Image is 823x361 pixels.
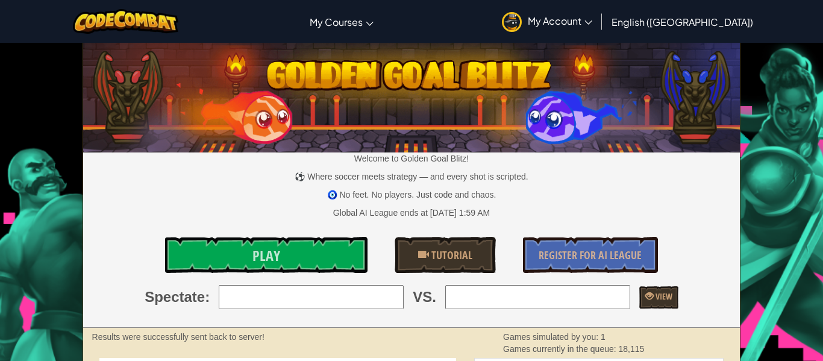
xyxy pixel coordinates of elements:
[145,287,205,307] span: Spectate
[606,5,759,38] a: English ([GEOGRAPHIC_DATA])
[496,2,598,40] a: My Account
[502,12,522,32] img: avatar
[601,332,606,342] span: 1
[83,171,740,183] p: ⚽ Where soccer meets strategy — and every shot is scripted.
[619,344,645,354] span: 18,115
[83,189,740,201] p: 🧿 No feet. No players. Just code and chaos.
[333,207,490,219] div: Global AI League ends at [DATE] 1:59 AM
[429,248,472,263] span: Tutorial
[528,14,592,27] span: My Account
[83,38,740,152] img: Golden Goal
[523,237,658,273] a: Register for AI League
[83,152,740,165] p: Welcome to Golden Goal Blitz!
[413,287,436,307] span: VS.
[539,248,642,263] span: Register for AI League
[73,9,178,34] img: CodeCombat logo
[503,332,601,342] span: Games simulated by you:
[252,246,280,265] span: Play
[304,5,380,38] a: My Courses
[395,237,496,273] a: Tutorial
[654,290,672,302] span: View
[205,287,210,307] span: :
[92,332,264,342] strong: Results were successfully sent back to server!
[503,344,618,354] span: Games currently in the queue:
[310,16,363,28] span: My Courses
[612,16,753,28] span: English ([GEOGRAPHIC_DATA])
